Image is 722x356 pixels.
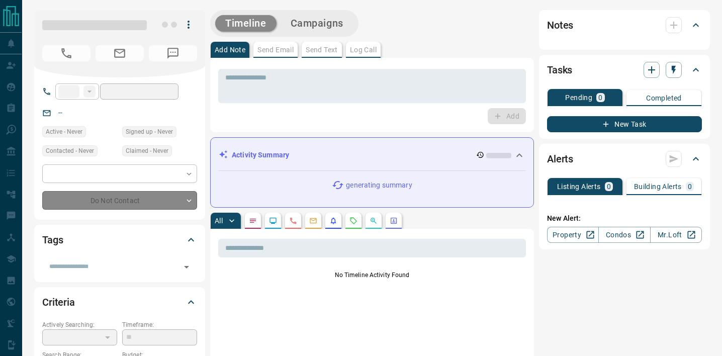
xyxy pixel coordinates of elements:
svg: Agent Actions [390,217,398,225]
a: Property [547,227,599,243]
h2: Alerts [547,151,573,167]
p: 0 [688,183,692,190]
button: Campaigns [281,15,353,32]
p: New Alert: [547,213,702,224]
p: No Timeline Activity Found [218,271,526,280]
p: Activity Summary [232,150,289,160]
h2: Tags [42,232,63,248]
button: Open [179,260,194,274]
div: Alerts [547,147,702,171]
div: Activity Summary [219,146,525,164]
div: Do Not Contact [42,191,197,210]
p: 0 [607,183,611,190]
button: Timeline [215,15,277,32]
span: Claimed - Never [126,146,168,156]
svg: Lead Browsing Activity [269,217,277,225]
svg: Calls [289,217,297,225]
p: generating summary [346,180,412,191]
svg: Emails [309,217,317,225]
span: Signed up - Never [126,127,173,137]
p: Listing Alerts [557,183,601,190]
p: Building Alerts [634,183,682,190]
div: Tags [42,228,197,252]
a: Condos [598,227,650,243]
h2: Criteria [42,294,75,310]
span: Active - Never [46,127,82,137]
p: Actively Searching: [42,320,117,329]
button: New Task [547,116,702,132]
p: Timeframe: [122,320,197,329]
a: Mr.Loft [650,227,702,243]
div: Notes [547,13,702,37]
h2: Tasks [547,62,572,78]
a: -- [58,109,62,117]
p: Completed [646,95,682,102]
span: Contacted - Never [46,146,94,156]
span: No Email [96,45,144,61]
h2: Notes [547,17,573,33]
svg: Opportunities [370,217,378,225]
svg: Notes [249,217,257,225]
div: Tasks [547,58,702,82]
svg: Requests [349,217,357,225]
p: Pending [565,94,592,101]
svg: Listing Alerts [329,217,337,225]
p: Add Note [215,46,245,53]
span: No Number [42,45,91,61]
p: All [215,217,223,224]
div: Criteria [42,290,197,314]
span: No Number [149,45,197,61]
p: 0 [598,94,602,101]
